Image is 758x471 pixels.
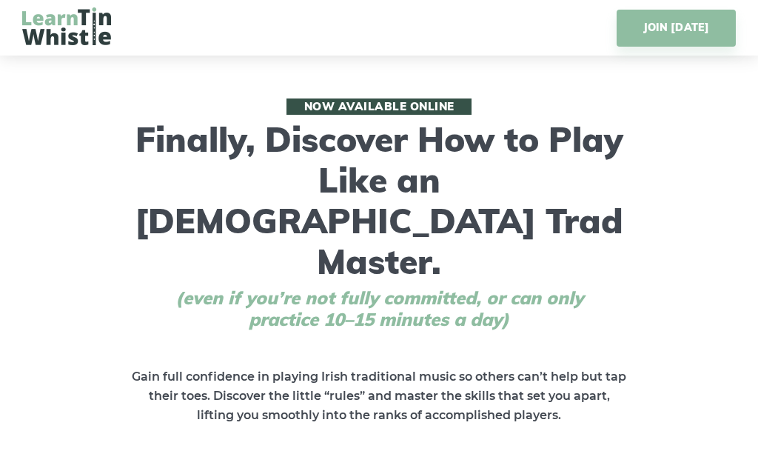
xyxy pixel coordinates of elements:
[146,287,612,330] span: (even if you’re not fully committed, or can only practice 10–15 minutes a day)
[22,7,111,45] img: LearnTinWhistle.com
[124,98,634,330] h1: Finally, Discover How to Play Like an [DEMOGRAPHIC_DATA] Trad Master.
[132,370,626,422] strong: Gain full confidence in playing Irish traditional music so others can’t help but tap their toes. ...
[286,98,472,115] span: Now available online
[617,10,736,47] a: JOIN [DATE]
